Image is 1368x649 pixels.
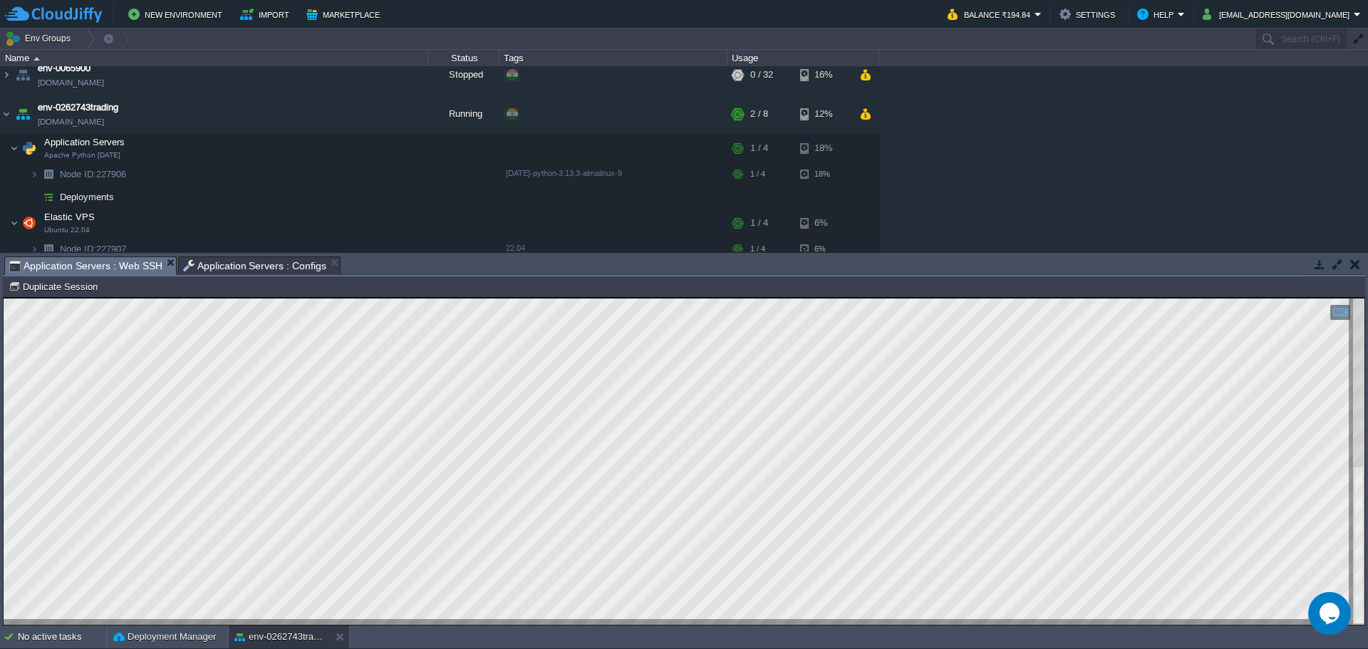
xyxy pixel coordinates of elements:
[728,50,879,66] div: Usage
[38,238,58,260] img: AMDAwAAAACH5BAEAAAAALAAAAAABAAEAAAICRAEAOw==
[13,95,33,133] img: AMDAwAAAACH5BAEAAAAALAAAAAABAAEAAAICRAEAOw==
[60,244,96,254] span: Node ID:
[30,163,38,185] img: AMDAwAAAACH5BAEAAAAALAAAAAABAAEAAAICRAEAOw==
[800,238,846,260] div: 6%
[948,6,1035,23] button: Balance ₹194.84
[30,238,38,260] img: AMDAwAAAACH5BAEAAAAALAAAAAABAAEAAAICRAEAOw==
[1,56,12,94] img: AMDAwAAAACH5BAEAAAAALAAAAAABAAEAAAICRAEAOw==
[800,95,846,133] div: 12%
[38,186,58,208] img: AMDAwAAAACH5BAEAAAAALAAAAAABAAEAAAICRAEAOw==
[1137,6,1178,23] button: Help
[58,168,128,180] span: 227906
[38,61,90,76] a: env-0065900
[4,298,1364,625] iframe: To enrich screen reader interactions, please activate Accessibility in Grammarly extension settings
[38,76,104,90] a: [DOMAIN_NAME]
[5,6,102,24] img: CloudJiffy
[750,209,768,237] div: 1 / 4
[58,243,128,255] span: 227907
[18,625,107,648] div: No active tasks
[58,243,128,255] a: Node ID:227907
[9,280,102,293] button: Duplicate Session
[500,50,727,66] div: Tags
[30,186,38,208] img: AMDAwAAAACH5BAEAAAAALAAAAAABAAEAAAICRAEAOw==
[44,226,90,234] span: Ubuntu 22.04
[58,191,116,203] a: Deployments
[1308,592,1354,635] iframe: chat widget
[800,163,846,185] div: 18%
[750,134,768,162] div: 1 / 4
[10,134,19,162] img: AMDAwAAAACH5BAEAAAAALAAAAAABAAEAAAICRAEAOw==
[38,163,58,185] img: AMDAwAAAACH5BAEAAAAALAAAAAABAAEAAAICRAEAOw==
[1,50,427,66] div: Name
[1,95,12,133] img: AMDAwAAAACH5BAEAAAAALAAAAAABAAEAAAICRAEAOw==
[750,238,765,260] div: 1 / 4
[44,151,120,160] span: Apache Python [DATE]
[9,257,162,275] span: Application Servers : Web SSH
[43,137,127,147] a: Application ServersApache Python [DATE]
[240,6,294,23] button: Import
[506,169,622,177] span: [DATE]-python-3.13.3-almalinux-9
[1203,6,1354,23] button: [EMAIL_ADDRESS][DOMAIN_NAME]
[43,211,97,223] span: Elastic VPS
[800,56,846,94] div: 16%
[19,209,39,237] img: AMDAwAAAACH5BAEAAAAALAAAAAABAAEAAAICRAEAOw==
[306,6,384,23] button: Marketplace
[38,115,104,129] a: [DOMAIN_NAME]
[800,134,846,162] div: 18%
[428,95,499,133] div: Running
[750,95,768,133] div: 2 / 8
[33,57,40,61] img: AMDAwAAAACH5BAEAAAAALAAAAAABAAEAAAICRAEAOw==
[13,56,33,94] img: AMDAwAAAACH5BAEAAAAALAAAAAABAAEAAAICRAEAOw==
[5,28,76,48] button: Env Groups
[128,6,227,23] button: New Environment
[750,56,773,94] div: 0 / 32
[183,257,327,274] span: Application Servers : Configs
[60,169,96,180] span: Node ID:
[428,56,499,94] div: Stopped
[58,168,128,180] a: Node ID:227906
[1059,6,1119,23] button: Settings
[113,630,216,644] button: Deployment Manager
[19,134,39,162] img: AMDAwAAAACH5BAEAAAAALAAAAAABAAEAAAICRAEAOw==
[234,630,324,644] button: env-0262743trading
[38,100,118,115] a: env-0262743trading
[506,244,525,252] span: 22.04
[10,209,19,237] img: AMDAwAAAACH5BAEAAAAALAAAAAABAAEAAAICRAEAOw==
[750,163,765,185] div: 1 / 4
[800,209,846,237] div: 6%
[43,136,127,148] span: Application Servers
[429,50,499,66] div: Status
[43,212,97,222] a: Elastic VPSUbuntu 22.04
